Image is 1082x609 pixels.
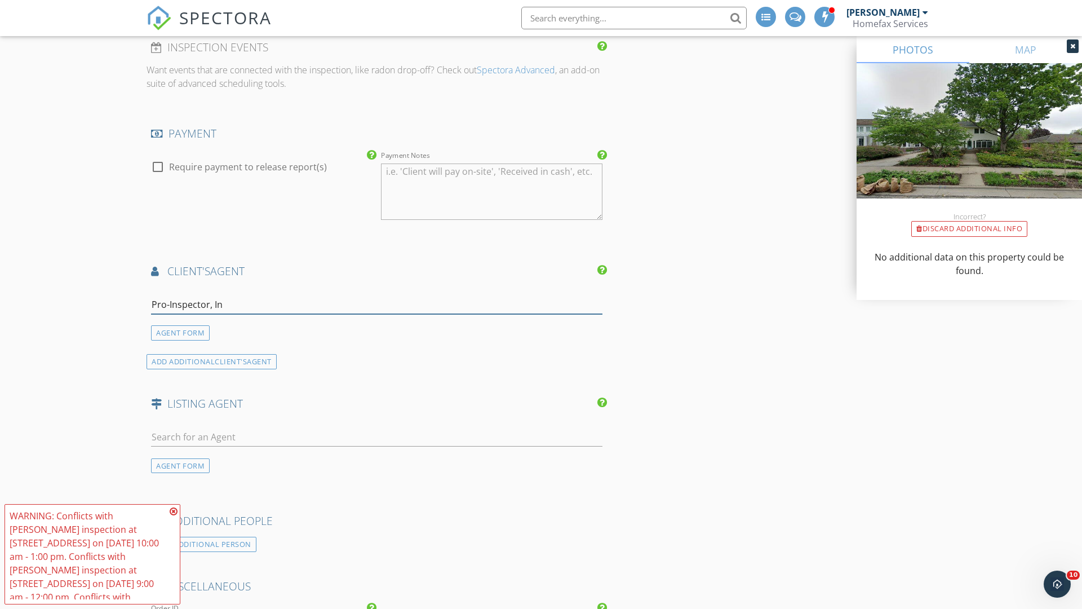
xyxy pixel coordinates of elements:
[147,63,607,90] p: Want events that are connected with the inspection, like radon drop-off? Check out , an add-on su...
[151,396,602,411] h4: LISTING AGENT
[147,15,272,39] a: SPECTORA
[969,36,1082,63] a: MAP
[151,458,210,474] div: AGENT FORM
[151,264,602,279] h4: AGENT
[151,579,602,594] h4: MISCELLANEOUS
[179,6,272,29] span: SPECTORA
[857,36,969,63] a: PHOTOS
[151,537,256,552] div: ADD ADDITIONAL PERSON
[147,354,277,369] div: ADD ADDITIONAL AGENT
[846,7,920,18] div: [PERSON_NAME]
[857,212,1082,221] div: Incorrect?
[521,7,747,29] input: Search everything...
[167,263,210,279] span: client's
[151,514,602,528] h4: ADDITIONAL PEOPLE
[151,325,210,341] div: AGENT FORM
[1067,571,1080,580] span: 10
[151,126,602,141] h4: PAYMENT
[151,428,602,447] input: Search for an Agent
[853,18,928,29] div: Homefax Services
[169,161,327,173] label: Require payment to release report(s)
[911,221,1027,237] div: Discard Additional info
[870,250,1068,277] p: No additional data on this property could be found.
[151,295,602,314] input: Search for an Agent
[151,40,602,55] h4: INSPECTION EVENTS
[857,63,1082,226] img: streetview
[1044,571,1071,598] iframe: Intercom live chat
[215,356,247,367] span: client's
[147,6,171,30] img: The Best Home Inspection Software - Spectora
[477,64,555,76] a: Spectora Advanced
